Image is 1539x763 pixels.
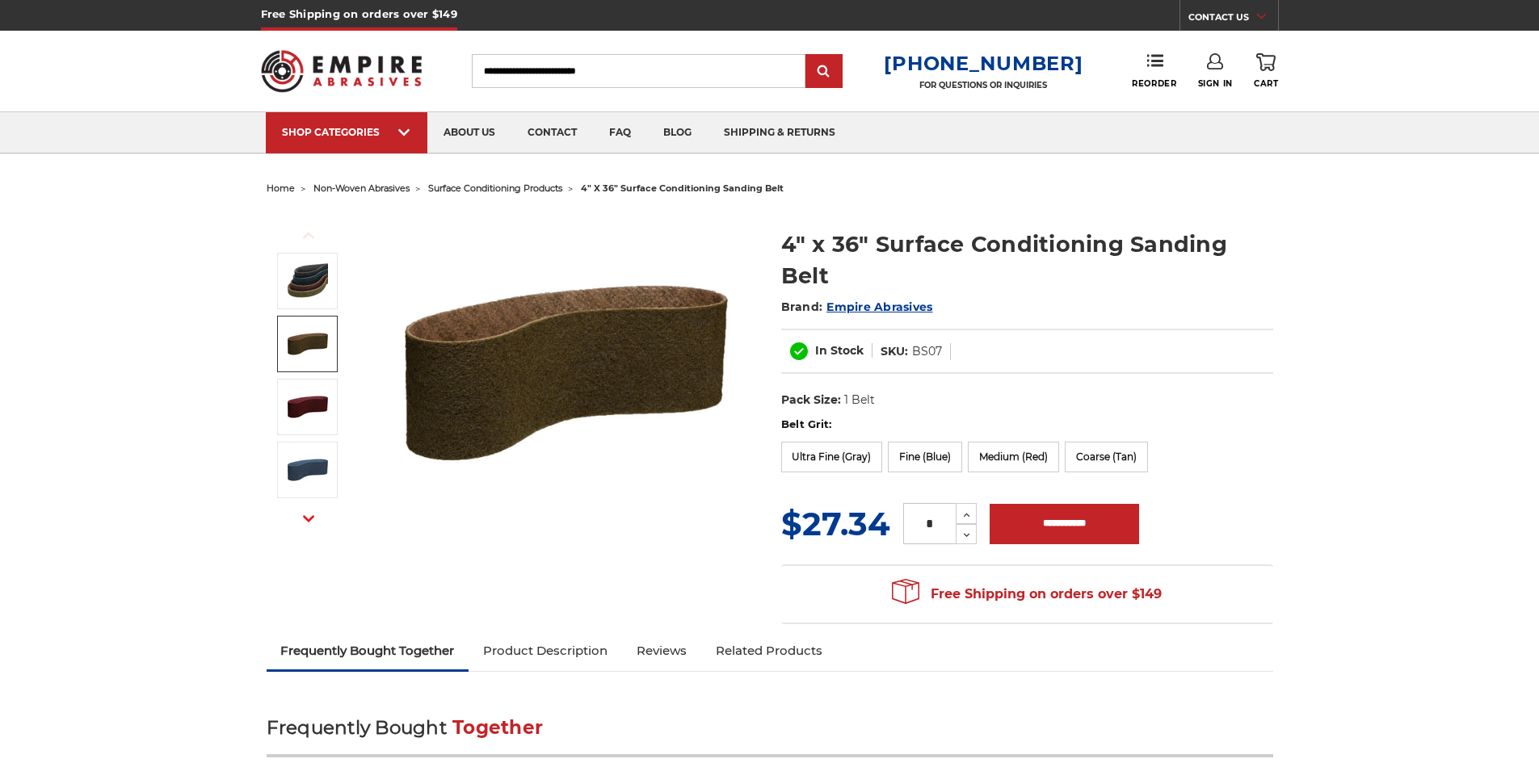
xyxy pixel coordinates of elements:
a: contact [511,112,593,153]
a: Cart [1254,53,1278,89]
img: 4" x 36" Coarse Surface Conditioning Belt [288,324,328,364]
dd: 1 Belt [844,392,875,409]
button: Previous [289,218,328,253]
a: CONTACT US [1188,8,1278,31]
img: 4" x 36" Fine Surface Conditioning Belt [288,450,328,490]
a: Reviews [622,633,701,669]
a: Reorder [1132,53,1176,88]
span: Cart [1254,78,1278,89]
img: 4"x36" Surface Conditioning Sanding Belts [288,261,328,301]
span: 4" x 36" surface conditioning sanding belt [581,182,784,194]
span: Frequently Bought [267,716,447,739]
a: Frequently Bought Together [267,633,469,669]
a: shipping & returns [708,112,851,153]
h1: 4" x 36" Surface Conditioning Sanding Belt [781,228,1273,291]
span: Together [452,716,543,739]
a: about us [427,112,511,153]
span: $27.34 [781,504,890,543]
span: Reorder [1132,78,1176,89]
dt: SKU: [881,343,908,360]
a: blog [647,112,708,153]
a: Empire Abrasives [826,300,932,314]
p: FOR QUESTIONS OR INQUIRIES [884,80,1083,90]
a: Related Products [701,633,837,669]
img: Empire Abrasives [261,40,423,103]
dd: BS07 [912,343,942,360]
img: 4"x36" Surface Conditioning Sanding Belts [405,212,728,535]
img: 4" x 36" Medium Surface Conditioning Belt [288,387,328,427]
span: Brand: [781,300,823,314]
span: In Stock [815,343,864,358]
button: Next [289,501,328,536]
a: faq [593,112,647,153]
div: SHOP CATEGORIES [282,126,411,138]
a: Product Description [469,633,622,669]
a: non-woven abrasives [313,182,410,194]
span: Sign In [1198,78,1233,89]
dt: Pack Size: [781,392,841,409]
label: Belt Grit: [781,417,1273,433]
a: [PHONE_NUMBER] [884,52,1083,75]
a: home [267,182,295,194]
span: Free Shipping on orders over $149 [892,578,1162,610]
input: Submit [808,56,840,88]
a: surface conditioning products [428,182,562,194]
